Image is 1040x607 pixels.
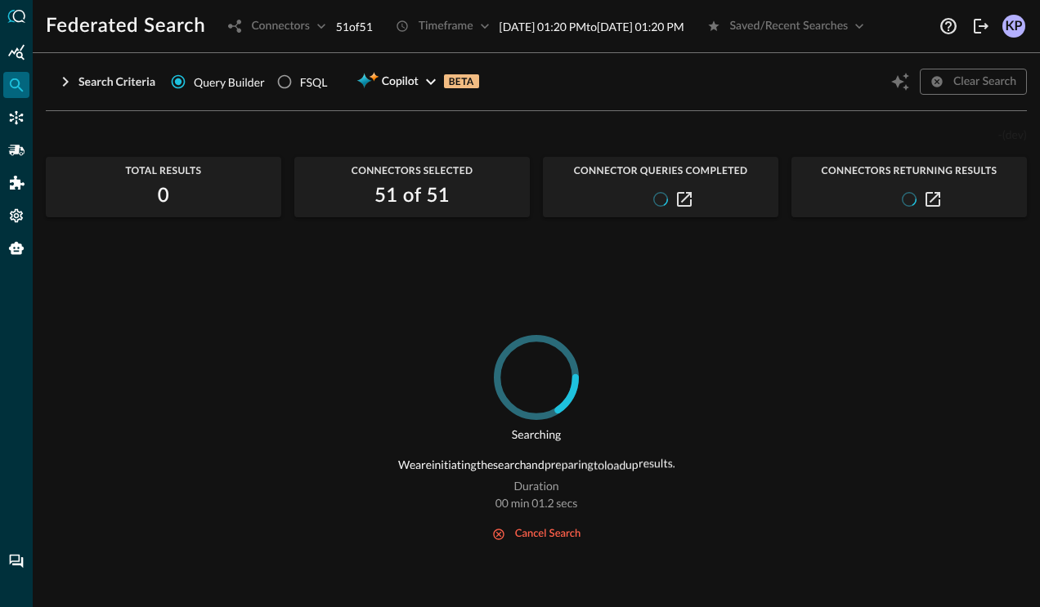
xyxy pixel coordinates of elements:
p: and [526,456,545,473]
p: search [493,456,526,473]
button: CopilotBETA [347,69,488,95]
p: We [398,456,415,473]
p: initiating [432,456,477,473]
div: Federated Search [3,72,29,98]
div: Summary Insights [3,39,29,65]
span: (dev) [1002,127,1027,141]
span: Connectors Returning Results [791,165,1027,176]
button: Logout [968,13,994,39]
span: Query Builder [194,74,265,91]
p: Duration [513,477,558,494]
div: Pipelines [3,137,29,163]
p: to [594,456,604,473]
p: 00 min 01.2 secs [495,494,578,511]
div: Query Agent [3,235,29,261]
div: FSQL [300,74,328,91]
div: Addons [4,170,30,196]
button: Help [935,13,962,39]
p: BETA [444,74,479,88]
span: Copilot [382,72,419,92]
h1: Federated Search [46,13,205,39]
span: Connectors Selected [294,165,530,176]
p: results. [639,454,675,471]
p: 51 of 51 [336,18,373,35]
p: [DATE] 01:20 PM to [DATE] 01:20 PM [500,18,684,35]
div: Connectors [3,105,29,131]
p: load [604,456,625,473]
div: KP [1002,15,1025,38]
div: Settings [3,203,29,229]
span: - [998,127,1002,141]
span: Connector Queries Completed [543,165,778,176]
p: up [625,456,639,473]
div: Chat [3,548,29,574]
p: Searching [512,426,561,443]
p: preparing [545,456,594,473]
button: cancel search [482,524,590,544]
p: are [415,456,432,473]
span: Total Results [46,165,281,176]
p: the [477,456,493,473]
button: Search Criteria [46,69,165,95]
h2: 0 [158,183,169,209]
h2: 51 of 51 [374,183,450,209]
